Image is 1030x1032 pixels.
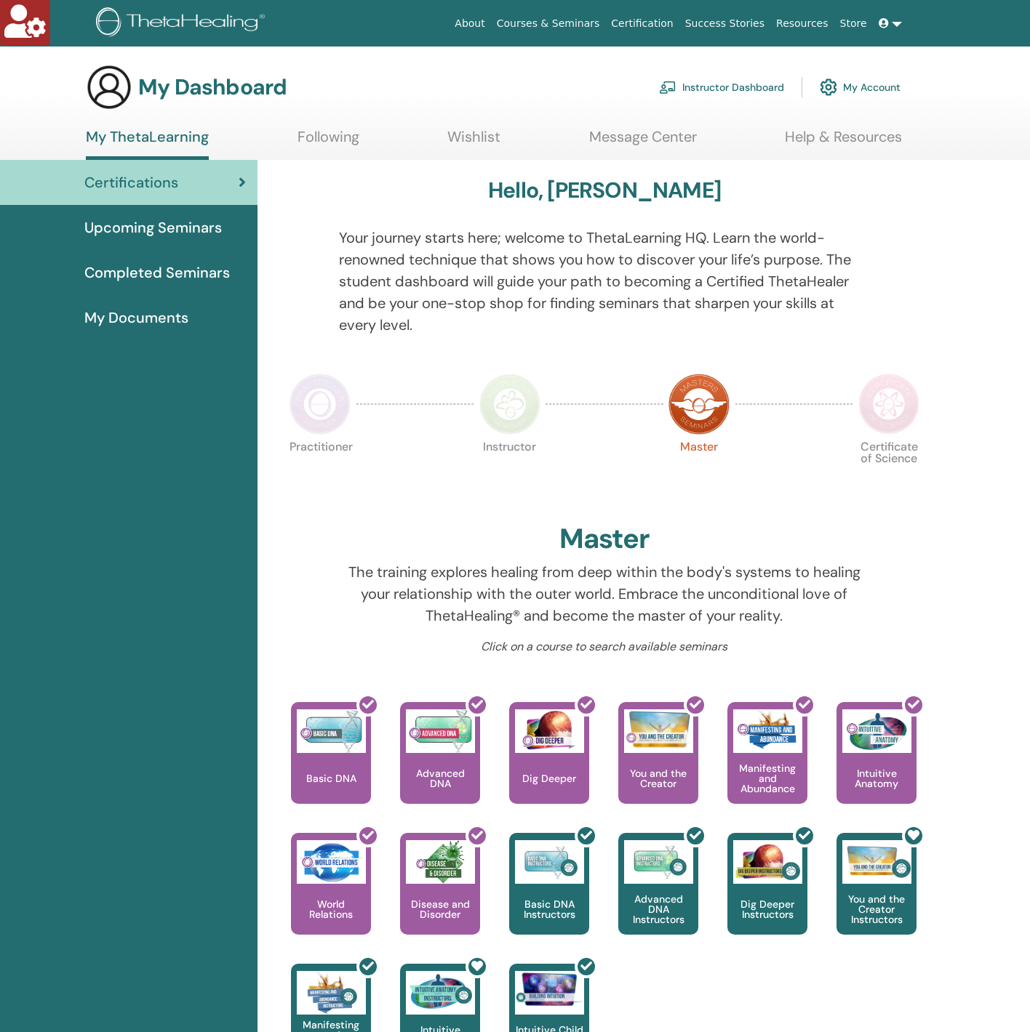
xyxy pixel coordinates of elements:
span: Certifications [84,172,178,193]
a: Intuitive Anatomy Intuitive Anatomy [837,702,917,833]
p: Advanced DNA [400,768,480,789]
img: Practitioner [290,374,351,435]
a: My ThetaLearning [86,128,209,160]
img: Advanced DNA [406,709,475,753]
img: World Relations [297,840,366,884]
a: Basic DNA Instructors Basic DNA Instructors [509,833,589,964]
p: Certificate of Science [858,441,919,502]
a: You and the Creator You and the Creator [618,702,698,833]
p: Instructor [479,441,540,502]
a: Message Center [589,128,697,156]
span: My Documents [84,307,188,328]
p: The training explores healing from deep within the body's systems to healing your relationship wi... [339,561,870,626]
a: About [449,10,490,37]
h3: My Dashboard [138,74,287,100]
img: You and the Creator [624,709,693,749]
h2: Master [559,523,650,556]
a: Instructor Dashboard [659,71,784,103]
a: Disease and Disorder Disease and Disorder [400,833,480,964]
img: Advanced DNA Instructors [624,840,693,884]
img: cog.svg [820,75,837,100]
a: Basic DNA Basic DNA [291,702,371,833]
img: generic-user-icon.jpg [86,64,132,110]
img: Basic DNA Instructors [515,840,584,884]
h3: Hello, [PERSON_NAME] [488,177,721,203]
img: Master [668,374,730,435]
a: Resources [770,10,834,37]
a: My Account [820,71,901,103]
img: Manifesting and Abundance Instructors [297,971,366,1015]
img: Manifesting and Abundance [733,709,802,753]
a: Store [834,10,873,37]
p: Dig Deeper [516,773,582,783]
img: Disease and Disorder [406,840,475,884]
a: Dig Deeper Instructors Dig Deeper Instructors [727,833,807,964]
a: Advanced DNA Instructors Advanced DNA Instructors [618,833,698,964]
a: Help & Resources [785,128,902,156]
p: Your journey starts here; welcome to ThetaLearning HQ. Learn the world-renowned technique that sh... [339,227,870,336]
a: World Relations World Relations [291,833,371,964]
p: World Relations [291,899,371,919]
p: Advanced DNA Instructors [618,894,698,924]
img: Instructor [479,374,540,435]
a: Following [298,128,359,156]
p: Master [668,441,730,502]
p: You and the Creator [618,768,698,789]
p: You and the Creator Instructors [837,894,917,924]
p: Manifesting and Abundance [727,763,807,794]
a: Advanced DNA Advanced DNA [400,702,480,833]
img: Basic DNA [297,709,366,753]
p: Click on a course to search available seminars [339,638,870,656]
p: Disease and Disorder [400,899,480,919]
a: Wishlist [447,128,500,156]
img: chalkboard-teacher.svg [659,81,676,94]
span: Completed Seminars [84,262,230,283]
a: Manifesting and Abundance Manifesting and Abundance [727,702,807,833]
p: Basic DNA Instructors [509,899,589,919]
img: You and the Creator Instructors [842,840,911,884]
a: Success Stories [679,10,770,37]
a: You and the Creator Instructors You and the Creator Instructors [837,833,917,964]
img: Certificate of Science [858,374,919,435]
a: Dig Deeper Dig Deeper [509,702,589,833]
p: Intuitive Anatomy [837,768,917,789]
p: Practitioner [290,441,351,502]
p: Dig Deeper Instructors [727,899,807,919]
img: Intuitive Anatomy [842,709,911,753]
img: logo.png [96,7,270,40]
a: Courses & Seminars [491,10,606,37]
img: Dig Deeper [515,709,584,753]
span: Upcoming Seminars [84,217,222,238]
a: Certification [605,10,679,37]
img: Dig Deeper Instructors [733,840,802,884]
img: Intuitive Anatomy Instructors [406,971,475,1015]
img: Intuitive Child In Me Instructors [515,971,584,1007]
